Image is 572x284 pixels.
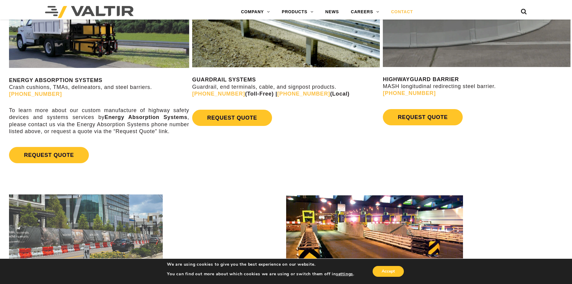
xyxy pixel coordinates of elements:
strong: ENERGY ABSORPTION SYSTEMS [9,77,102,83]
img: Valtir [45,6,134,18]
p: We are using cookies to give you the best experience on our website. [167,262,354,267]
a: [PHONE_NUMBER] [192,91,245,97]
button: settings [336,271,353,277]
a: [PHONE_NUMBER] [277,91,330,97]
p: Crash cushions, TMAs, delineators, and steel barriers. [9,77,189,98]
strong: GUARDRAIL SYSTEMS [192,77,256,83]
a: [PHONE_NUMBER] [383,90,436,96]
img: contact us valtir international [286,195,463,280]
a: [PHONE_NUMBER] [9,91,62,97]
p: MASH longitudinal redirecting steel barrier. [383,76,570,97]
a: REQUEST QUOTE [192,110,272,126]
a: COMPANY [235,6,276,18]
p: To learn more about our custom manufacture of highway safety devices and systems services by , pl... [9,107,189,135]
strong: HIGHWAYGUARD BARRIER [383,76,459,82]
strong: (Toll-Free) | (Local) [192,91,350,97]
img: Rentals contact us image [9,194,163,279]
p: Guardrail, end terminals, cable, and signpost products. [192,76,380,97]
a: CAREERS [345,6,385,18]
a: REQUEST QUOTE [383,109,463,125]
a: PRODUCTS [276,6,319,18]
button: Accept [373,266,404,277]
a: CONTACT [385,6,419,18]
a: REQUEST QUOTE [9,147,89,163]
a: NEWS [319,6,345,18]
p: You can find out more about which cookies we are using or switch them off in . [167,271,354,277]
strong: Energy Absorption Systems [104,114,187,120]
